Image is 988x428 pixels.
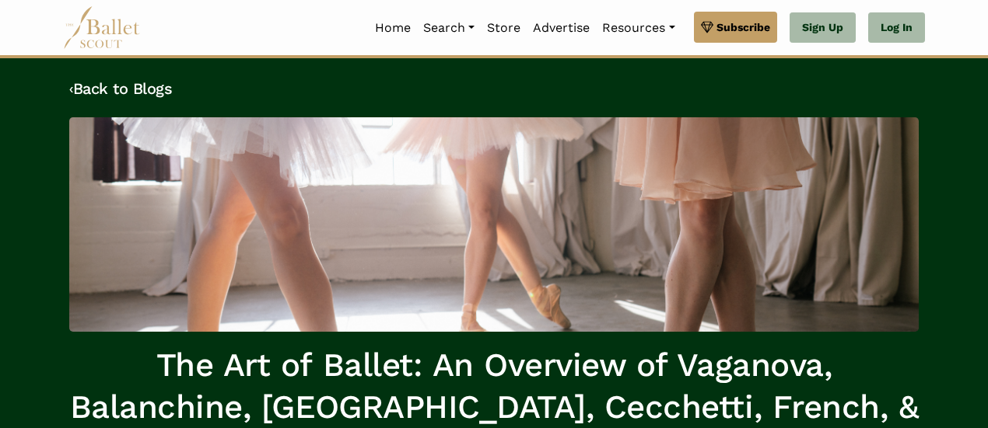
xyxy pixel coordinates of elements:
a: Resources [596,12,681,44]
a: Search [417,12,481,44]
code: ‹ [69,78,73,98]
a: Sign Up [790,12,856,43]
img: header_image.img [69,117,919,332]
a: ‹Back to Blogs [69,79,172,98]
a: Subscribe [694,12,777,43]
span: Subscribe [716,19,770,36]
a: Advertise [527,12,596,44]
a: Log In [868,12,925,43]
a: Home [369,12,417,44]
a: Store [481,12,527,44]
img: gem.svg [701,19,713,36]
